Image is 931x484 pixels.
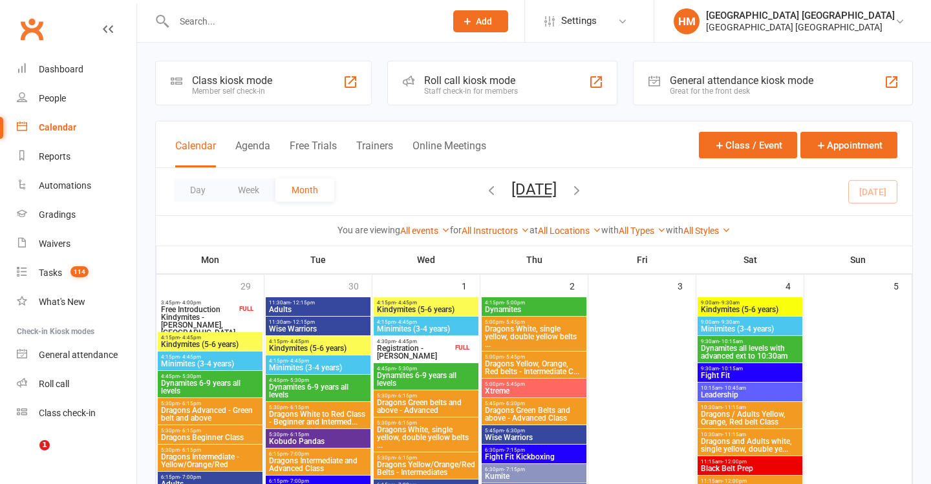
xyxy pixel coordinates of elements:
span: 9:00am [700,300,800,306]
a: Waivers [17,229,136,258]
a: Roll call [17,370,136,399]
input: Search... [170,12,436,30]
span: - 6:15pm [396,420,417,426]
span: 10:15am [700,385,800,391]
span: Add [476,16,492,26]
span: - 7:15pm [504,467,525,472]
span: - 4:45pm [396,300,417,306]
span: Dragons Beginner Class [160,434,260,441]
span: - 11:15am [722,432,746,437]
div: 29 [241,275,264,296]
span: 11:15am [700,459,800,465]
div: General attendance kiosk mode [670,74,813,87]
span: Black Belt Prep [700,465,800,472]
div: 4 [786,275,804,296]
div: [GEOGRAPHIC_DATA] [GEOGRAPHIC_DATA] [706,21,895,33]
div: Staff check-in for members [424,87,518,96]
a: Dashboard [17,55,136,84]
span: - 6:15pm [180,447,201,453]
span: Kindymites (5-6 years) [268,344,368,352]
span: 5:45pm [484,401,584,406]
span: 6:15pm [268,451,368,457]
span: Dragons Intermediate and Advanced Class [268,457,368,472]
div: 1 [462,275,480,296]
span: 4:15pm [268,339,368,344]
a: Gradings [17,200,136,229]
span: Dragons White to Red Class - Beginner and Intermed... [268,410,368,426]
span: Dragons White, single yellow, double yellow belts ... [376,426,476,449]
a: All Instructors [462,226,530,236]
span: - 10:45am [722,385,746,391]
span: 9:30am [700,339,800,344]
button: [DATE] [511,180,557,198]
button: Class / Event [699,132,797,158]
div: Reports [39,151,70,162]
strong: at [530,225,538,235]
button: Month [275,178,334,202]
span: Fight Fit [700,372,800,379]
th: Fri [588,246,696,273]
span: 3:45pm [160,300,237,306]
span: - 4:45pm [180,335,201,341]
button: Day [174,178,222,202]
span: - 4:45pm [396,319,417,325]
span: Dragons Green Belts and above - Advanced Class [484,406,584,422]
span: 5:30pm [376,455,476,461]
span: 11:30am [268,319,368,325]
div: [GEOGRAPHIC_DATA] [GEOGRAPHIC_DATA] [706,10,895,21]
div: Gradings [39,209,76,220]
span: Kumite [484,472,584,480]
span: Dragons and Adults white, single yellow, double ye... [700,437,800,453]
span: Free Introduction Kindymites - [PERSON_NAME], [GEOGRAPHIC_DATA] ... [160,306,237,344]
span: - 4:00pm [180,300,201,306]
span: Xtreme [484,387,584,395]
th: Wed [372,246,480,273]
span: Kindymites (5-6 years) [160,341,260,348]
span: Dynamites 6-9 years all levels [160,379,260,395]
span: - 5:30pm [396,366,417,372]
div: 5 [894,275,912,296]
div: Great for the front desk [670,87,813,96]
span: 4:30pm [376,339,453,344]
strong: with [601,225,619,235]
span: 5:00pm [484,354,584,360]
div: Roll call [39,379,69,389]
span: Kindymites (5-6 years) [700,306,800,313]
span: - 7:00pm [288,478,309,484]
span: - 6:15pm [396,393,417,399]
a: Tasks 114 [17,258,136,288]
span: Dragons Green belts and above - Advanced [376,399,476,414]
span: - 6:15pm [288,432,309,437]
span: 5:30pm [160,428,260,434]
span: 11:30am [268,300,368,306]
span: 5:45pm [484,428,584,434]
a: Clubworx [16,13,48,45]
span: - 11:15am [722,405,746,410]
span: - 6:30pm [504,401,525,406]
span: Registration - [PERSON_NAME] [376,344,453,360]
span: Leadership [700,391,800,399]
span: 11:15am [700,478,800,484]
span: - 12:15pm [290,300,315,306]
span: 6:15pm [160,474,260,480]
button: Free Trials [290,140,337,167]
span: - 10:15am [719,339,743,344]
span: 9:00am [700,319,800,325]
span: 10:30am [700,432,800,437]
div: FULL [452,342,473,352]
a: Class kiosk mode [17,399,136,428]
span: - 6:30pm [504,428,525,434]
span: 4:15pm [160,335,260,341]
span: Dragons Intermediate - Yellow/Orange/Red [160,453,260,468]
div: Automations [39,180,91,191]
a: All Locations [538,226,601,236]
span: 4:45pm [376,366,476,372]
span: 5:30pm [268,405,368,410]
span: - 5:00pm [504,300,525,306]
div: 3 [678,275,696,296]
span: 4:45pm [268,377,368,383]
span: 5:00pm [484,381,584,387]
span: 4:15pm [160,354,260,360]
span: - 12:15pm [290,319,315,325]
span: 114 [70,266,89,277]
